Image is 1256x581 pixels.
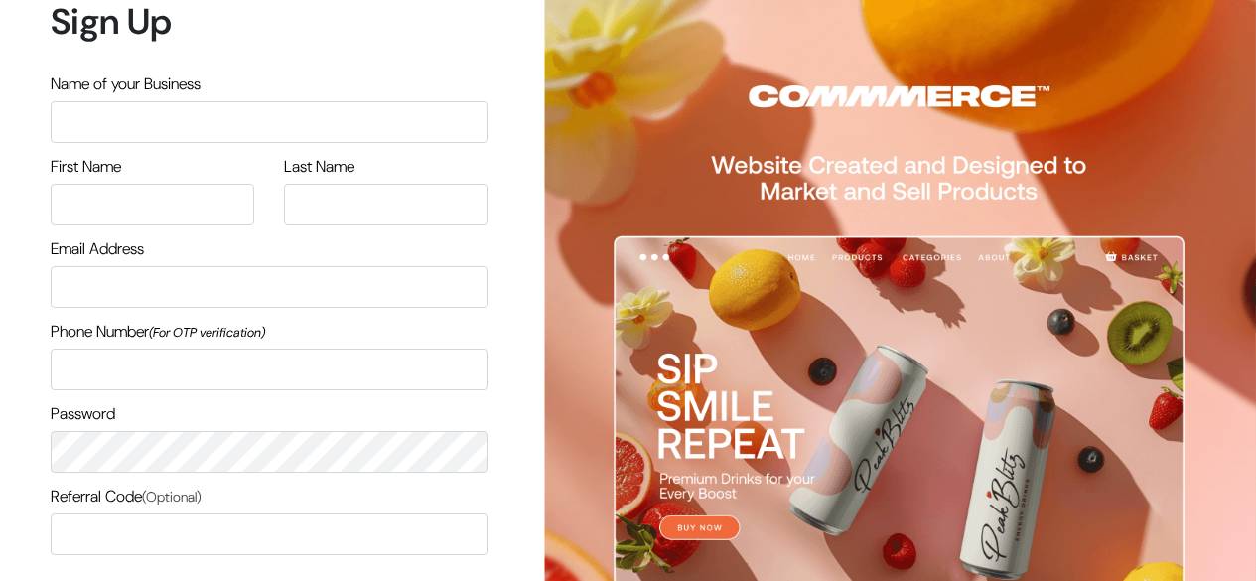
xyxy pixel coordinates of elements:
[284,155,354,179] label: Last Name
[51,73,201,96] label: Name of your Business
[142,488,202,506] span: (Optional)
[51,485,202,508] label: Referral Code
[51,320,265,344] label: Phone Number
[51,402,115,426] label: Password
[149,324,265,341] i: (For OTP verification)
[51,155,121,179] label: First Name
[51,237,144,261] label: Email Address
